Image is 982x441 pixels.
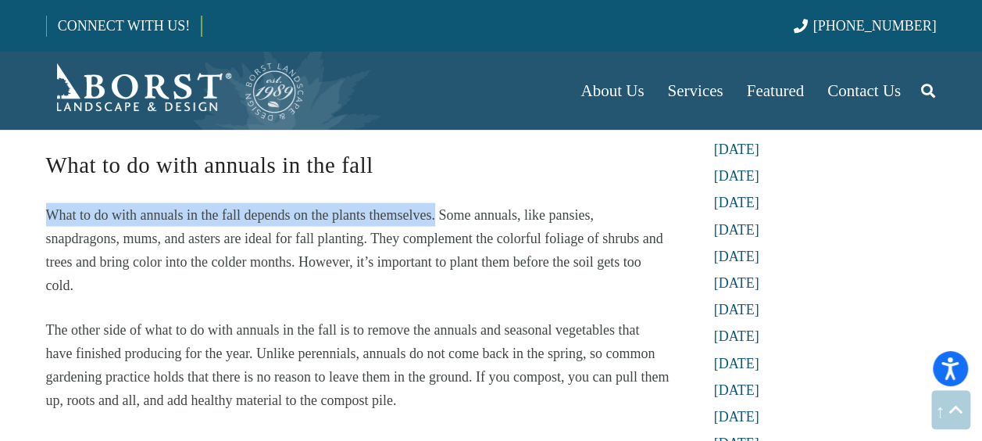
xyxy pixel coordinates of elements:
a: [DATE] [714,115,759,131]
a: [DATE] [714,382,759,398]
span: Featured [747,81,804,100]
span: Contact Us [827,81,901,100]
a: About Us [569,52,655,130]
a: [DATE] [714,142,759,157]
a: [DATE] [714,222,759,238]
span: What to do with annuals in the fall [46,152,373,177]
a: CONNECT WITH US! [47,7,201,45]
a: Borst-Logo [46,59,305,122]
span: The other side of what to do with annuals in the fall is to remove the annuals and seasonal veget... [46,322,670,408]
a: [DATE] [714,356,759,371]
a: Featured [735,52,816,130]
a: [DATE] [714,249,759,264]
a: [DATE] [714,409,759,425]
a: [DATE] [714,302,759,317]
span: Services [667,81,723,100]
a: Contact Us [816,52,912,130]
a: Back to top [931,390,970,429]
a: [DATE] [714,168,759,184]
a: Search [912,71,944,110]
a: [PHONE_NUMBER] [793,18,936,34]
span: What to do with annuals in the fall depends on the plants themselves. Some annuals, like pansies,... [46,207,663,293]
span: About Us [580,81,644,100]
a: [DATE] [714,328,759,344]
a: Services [655,52,734,130]
a: [DATE] [714,275,759,291]
span: [PHONE_NUMBER] [813,18,937,34]
a: [DATE] [714,195,759,210]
